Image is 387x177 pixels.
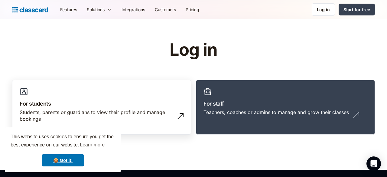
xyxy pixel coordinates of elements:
[11,133,115,149] span: This website uses cookies to ensure you get the best experience on our website.
[312,3,335,16] a: Log in
[42,154,84,166] a: dismiss cookie message
[150,3,181,16] a: Customers
[20,109,171,123] div: Students, parents or guardians to view their profile and manage bookings
[79,140,106,149] a: learn more about cookies
[5,127,121,172] div: cookieconsent
[55,3,82,16] a: Features
[203,100,367,108] h3: For staff
[317,6,330,13] div: Log in
[82,3,117,16] div: Solutions
[203,109,349,116] div: Teachers, coaches or admins to manage and grow their classes
[87,6,105,13] div: Solutions
[366,156,381,171] div: Open Intercom Messenger
[343,6,370,13] div: Start for free
[12,5,48,14] a: home
[12,80,191,135] a: For studentsStudents, parents or guardians to view their profile and manage bookings
[339,4,375,15] a: Start for free
[196,80,375,135] a: For staffTeachers, coaches or admins to manage and grow their classes
[20,100,184,108] h3: For students
[117,3,150,16] a: Integrations
[98,41,290,59] h1: Log in
[181,3,204,16] a: Pricing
